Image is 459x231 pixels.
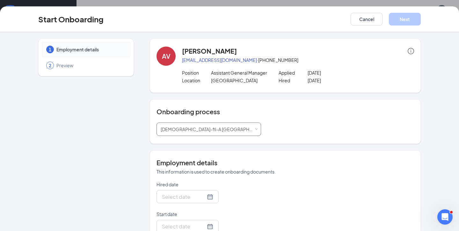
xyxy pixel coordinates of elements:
span: info-circle [408,48,414,54]
p: Hired [279,77,308,84]
p: [DATE] [308,70,366,76]
input: Select date [162,193,206,201]
div: AV [162,52,171,61]
p: [DATE] [308,77,366,84]
p: Hired date [157,181,261,188]
span: [DEMOGRAPHIC_DATA]-fil-A [GEOGRAPHIC_DATA] Onboarding [161,126,295,132]
p: Applied [279,70,308,76]
p: Start date [157,211,261,217]
span: Preview [56,62,125,69]
span: 2 [49,62,51,69]
p: · [PHONE_NUMBER] [182,57,414,63]
iframe: Intercom live chat [437,209,453,225]
span: Employment details [56,46,125,53]
h3: Start Onboarding [38,14,104,25]
p: Assistant General Manager [211,70,269,76]
a: [EMAIL_ADDRESS][DOMAIN_NAME] [182,57,257,63]
h4: [PERSON_NAME] [182,47,237,56]
div: [object Object] [161,123,257,136]
h4: Onboarding process [157,107,414,116]
button: Cancel [351,13,382,26]
input: Select date [162,222,206,230]
p: [GEOGRAPHIC_DATA] [211,77,269,84]
h4: Employment details [157,158,414,167]
button: Next [389,13,421,26]
span: 1 [49,46,51,53]
p: Position [182,70,211,76]
p: This information is used to create onboarding documents. [157,168,414,175]
p: Location [182,77,211,84]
